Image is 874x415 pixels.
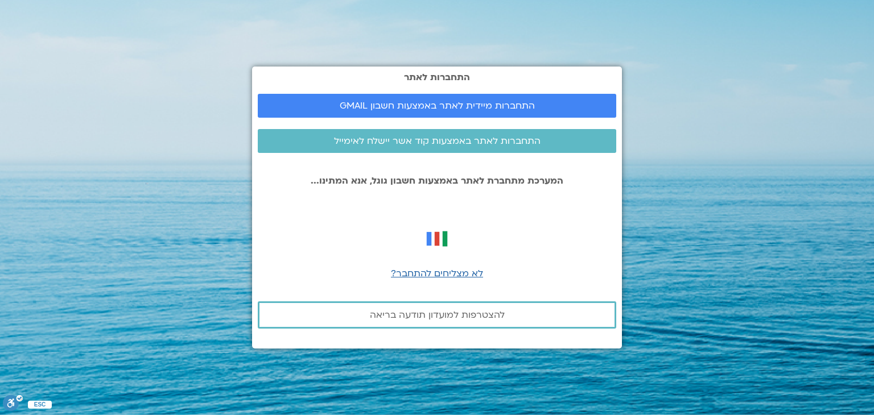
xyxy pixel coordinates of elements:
a: לא מצליחים להתחבר? [391,267,483,280]
span: להצטרפות למועדון תודעה בריאה [370,310,505,320]
a: להצטרפות למועדון תודעה בריאה [258,301,616,329]
p: המערכת מתחברת לאתר באמצעות חשבון גוגל, אנא המתינו... [258,176,616,186]
span: התחברות לאתר באמצעות קוד אשר יישלח לאימייל [334,136,541,146]
a: התחברות מיידית לאתר באמצעות חשבון GMAIL [258,94,616,118]
a: התחברות לאתר באמצעות קוד אשר יישלח לאימייל [258,129,616,153]
h2: התחברות לאתר [258,72,616,82]
span: התחברות מיידית לאתר באמצעות חשבון GMAIL [340,101,535,111]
